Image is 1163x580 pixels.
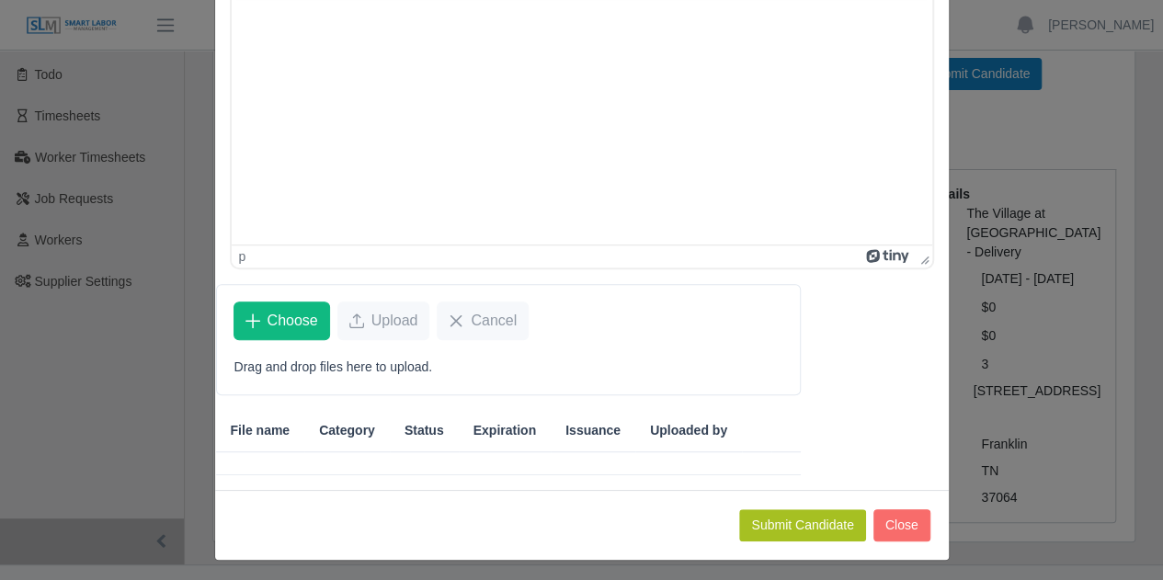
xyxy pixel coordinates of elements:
[866,249,912,264] a: Powered by Tiny
[565,421,621,440] span: Issuance
[913,245,932,267] div: Press the Up and Down arrow keys to resize the editor.
[234,358,783,377] p: Drag and drop files here to upload.
[337,301,430,340] button: Upload
[471,310,517,332] span: Cancel
[239,249,246,264] div: p
[739,509,865,541] button: Submit Candidate
[231,421,291,440] span: File name
[319,421,375,440] span: Category
[234,301,330,340] button: Choose
[268,310,318,332] span: Choose
[371,310,418,332] span: Upload
[473,421,536,440] span: Expiration
[873,509,930,541] button: Close
[405,421,444,440] span: Status
[437,301,529,340] button: Cancel
[650,421,727,440] span: Uploaded by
